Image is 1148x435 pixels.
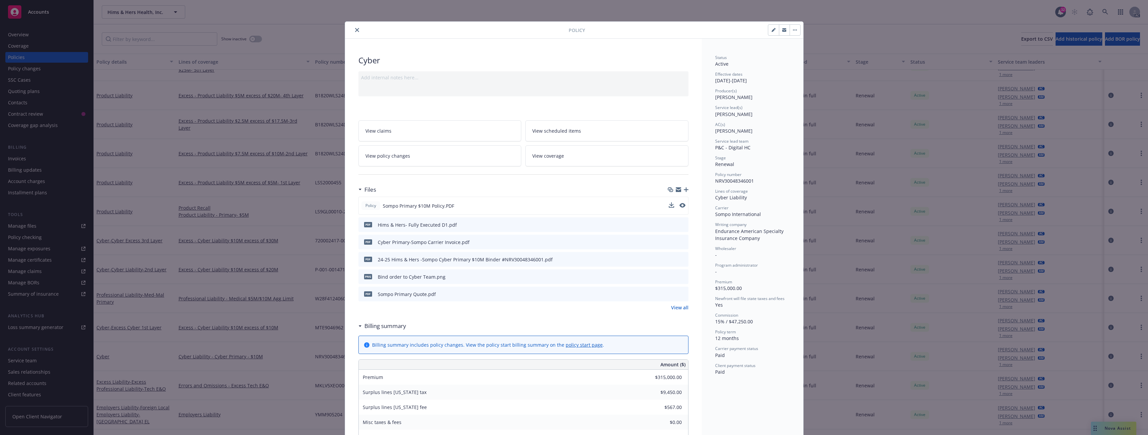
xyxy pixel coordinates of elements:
[715,252,717,258] span: -
[680,221,686,228] button: preview file
[669,273,674,280] button: download file
[715,71,790,84] div: [DATE] - [DATE]
[378,221,457,228] div: Hims & Hers- Fully Executed D1.pdf
[569,27,585,34] span: Policy
[566,342,603,348] a: policy start page
[364,239,372,244] span: pdf
[642,417,686,427] input: 0.00
[715,122,725,127] span: AC(s)
[679,202,685,209] button: preview file
[715,55,727,60] span: Status
[364,222,372,227] span: pdf
[715,279,732,285] span: Premium
[642,372,686,382] input: 0.00
[715,205,729,211] span: Carrier
[364,203,377,209] span: Policy
[715,352,725,358] span: Paid
[364,291,372,296] span: pdf
[715,369,725,375] span: Paid
[378,256,553,263] div: 24-25 Hims & Hers -Sompo Cyber Primary $10M Binder #NRV30048346001.pdf
[363,389,426,395] span: Surplus lines [US_STATE] tax
[532,152,564,159] span: View coverage
[715,128,753,134] span: [PERSON_NAME]
[715,144,751,151] span: P&C - Digital HC
[715,94,753,100] span: [PERSON_NAME]
[358,55,688,66] div: Cyber
[715,172,742,177] span: Policy number
[715,71,743,77] span: Effective dates
[378,273,446,280] div: Bind order to Cyber Team.png
[669,221,674,228] button: download file
[680,273,686,280] button: preview file
[715,285,742,291] span: $315,000.00
[525,120,688,141] a: View scheduled items
[715,329,736,335] span: Policy term
[669,256,674,263] button: download file
[363,419,401,425] span: Misc taxes & fees
[364,185,376,194] h3: Files
[715,346,758,351] span: Carrier payment status
[642,387,686,397] input: 0.00
[715,318,753,325] span: 15% / $47,250.00
[715,111,753,117] span: [PERSON_NAME]
[363,374,383,380] span: Premium
[715,268,717,275] span: -
[525,145,688,166] a: View coverage
[715,194,790,201] div: Cyber Liability
[669,291,674,298] button: download file
[715,246,736,251] span: Wholesaler
[715,335,739,341] span: 12 months
[365,152,410,159] span: View policy changes
[715,178,754,184] span: NRV30048346001
[715,302,723,308] span: Yes
[364,322,406,330] h3: Billing summary
[358,145,522,166] a: View policy changes
[715,211,761,217] span: Sompo International
[353,26,361,34] button: close
[679,203,685,208] button: preview file
[363,404,427,410] span: Surplus lines [US_STATE] fee
[680,239,686,246] button: preview file
[715,61,729,67] span: Active
[680,291,686,298] button: preview file
[532,127,581,134] span: View scheduled items
[715,88,737,94] span: Producer(s)
[378,291,436,298] div: Sompo Primary Quote.pdf
[364,257,372,262] span: pdf
[671,304,688,311] a: View all
[715,228,785,241] span: Endurance American Specialty Insurance Company
[715,312,738,318] span: Commission
[715,262,758,268] span: Program administrator
[669,239,674,246] button: download file
[715,161,734,167] span: Renewal
[361,74,686,81] div: Add internal notes here...
[715,222,747,227] span: Writing company
[715,188,748,194] span: Lines of coverage
[358,322,406,330] div: Billing summary
[660,361,685,368] span: Amount ($)
[378,239,470,246] div: Cyber Primary-Sompo Carrier Invoice.pdf
[715,363,756,368] span: Client payment status
[680,256,686,263] button: preview file
[715,105,743,110] span: Service lead(s)
[715,138,749,144] span: Service lead team
[669,202,674,209] button: download file
[365,127,391,134] span: View claims
[642,402,686,412] input: 0.00
[358,185,376,194] div: Files
[372,341,604,348] div: Billing summary includes policy changes. View the policy start billing summary on the .
[715,155,726,161] span: Stage
[669,202,674,208] button: download file
[364,274,372,279] span: png
[358,120,522,141] a: View claims
[383,202,454,209] span: Sompo Primary $10M Policy.PDF
[715,296,785,301] span: Newfront will file state taxes and fees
